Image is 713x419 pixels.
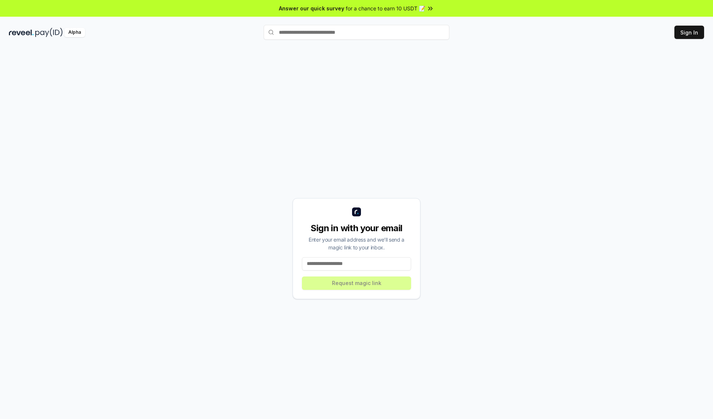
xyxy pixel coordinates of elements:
div: Alpha [64,28,85,37]
span: Answer our quick survey [279,4,344,12]
div: Sign in with your email [302,222,411,234]
button: Sign In [674,26,704,39]
span: for a chance to earn 10 USDT 📝 [346,4,425,12]
img: logo_small [352,207,361,216]
div: Enter your email address and we’ll send a magic link to your inbox. [302,236,411,251]
img: reveel_dark [9,28,34,37]
img: pay_id [35,28,63,37]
